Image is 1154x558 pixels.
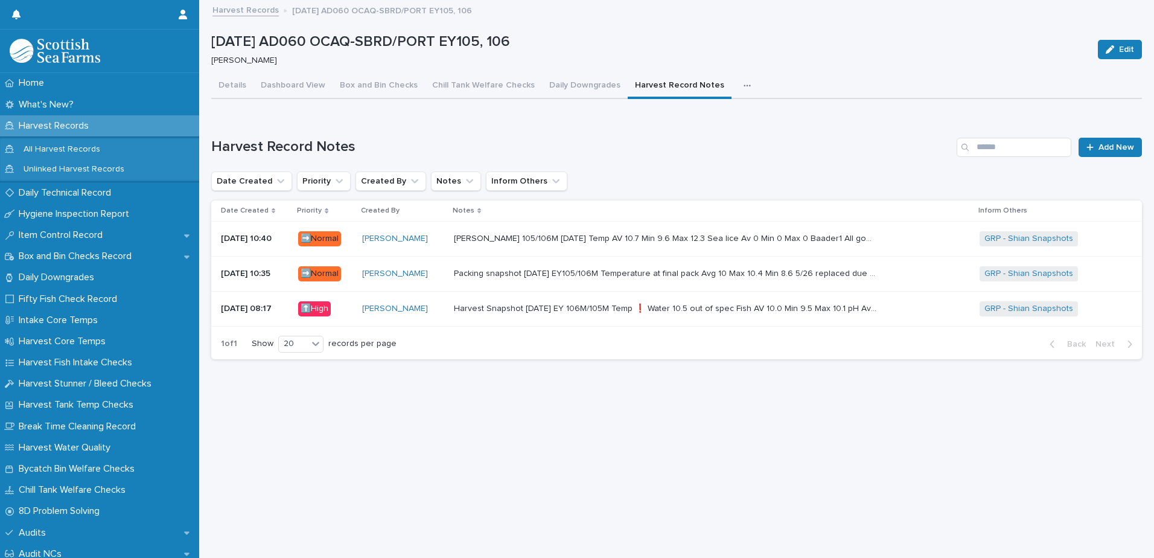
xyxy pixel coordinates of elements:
[14,442,120,454] p: Harvest Water Quality
[542,74,628,99] button: Daily Downgrades
[333,74,425,99] button: Box and Bin Checks
[14,208,139,220] p: Hygiene Inspection Report
[297,172,351,191] button: Priority
[221,234,288,244] p: [DATE] 10:40
[14,251,141,262] p: Box and Bin Checks Record
[362,269,428,279] a: [PERSON_NAME]
[1091,339,1142,350] button: Next
[14,505,109,517] p: 8D Problem Solving
[14,229,112,241] p: Item Control Record
[454,231,879,244] p: Gutting EY 105/106M 18.08.2025 Temp AV 10.7 Min 9.6 Max 12.3 Sea lice Av 0 Min 0 Max 0 Baader1 Al...
[14,399,143,411] p: Harvest Tank Temp Checks
[211,329,247,359] p: 1 of 1
[361,204,400,217] p: Created By
[1119,45,1134,54] span: Edit
[1060,340,1086,348] span: Back
[14,336,115,347] p: Harvest Core Temps
[14,77,54,89] p: Home
[211,56,1083,66] p: [PERSON_NAME]
[14,187,121,199] p: Daily Technical Record
[221,204,269,217] p: Date Created
[14,293,127,305] p: Fifty Fish Check Record
[453,204,474,217] p: Notes
[984,234,1073,244] a: GRP - Shian Snapshots
[14,144,110,155] p: All Harvest Records
[454,266,879,279] p: Packing snapshot 18.08.2025 EY105/106M Temperature at final pack Avg 10 Max 10.4 Min 8.6 5/26 rep...
[14,378,161,390] p: Harvest Stunner / Bleed Checks
[984,304,1073,314] a: GRP - Shian Snapshots
[362,234,428,244] a: [PERSON_NAME]
[486,172,567,191] button: Inform Others
[425,74,542,99] button: Chill Tank Welfare Checks
[1098,143,1134,152] span: Add New
[211,74,253,99] button: Details
[14,99,83,111] p: What's New?
[14,120,98,132] p: Harvest Records
[628,74,732,99] button: Harvest Record Notes
[978,204,1027,217] p: Inform Others
[454,301,879,314] p: Harvest Snapshot 18.08.2025 EY 106M/105M Temp ❗ Water 10.5 out of spec Fish AV 10.0 Min 9.5 Max 1...
[221,304,288,314] p: [DATE] 08:17
[1079,138,1142,157] a: Add New
[211,172,292,191] button: Date Created
[1095,340,1122,348] span: Next
[328,339,397,349] p: records per page
[298,301,331,316] div: ⬆️High
[14,272,104,283] p: Daily Downgrades
[957,138,1071,157] input: Search
[431,172,481,191] button: Notes
[984,269,1073,279] a: GRP - Shian Snapshots
[221,269,288,279] p: [DATE] 10:35
[211,222,1142,257] tr: [DATE] 10:40➡️Normal[PERSON_NAME] [PERSON_NAME] 105/106M [DATE] Temp AV 10.7 Min 9.6 Max 12.3 Sea...
[1040,339,1091,350] button: Back
[211,291,1142,326] tr: [DATE] 08:17⬆️High[PERSON_NAME] Harvest Snapshot [DATE] EY 106M/105M Temp ❗ Water 10.5 out of spe...
[14,315,107,326] p: Intake Core Temps
[14,463,144,475] p: Bycatch Bin Welfare Checks
[212,2,279,16] a: Harvest Records
[14,527,56,539] p: Audits
[298,231,341,246] div: ➡️Normal
[362,304,428,314] a: [PERSON_NAME]
[297,204,322,217] p: Priority
[14,357,142,368] p: Harvest Fish Intake Checks
[279,338,308,350] div: 20
[14,484,135,496] p: Chill Tank Welfare Checks
[298,266,341,281] div: ➡️Normal
[211,138,952,156] h1: Harvest Record Notes
[10,39,100,63] img: mMrefqRFQpe26GRNOUkG
[14,164,134,175] p: Unlinked Harvest Records
[355,172,426,191] button: Created By
[292,3,472,16] p: [DATE] AD060 OCAQ-SBRD/PORT EY105, 106
[14,421,145,432] p: Break Time Cleaning Record
[211,256,1142,291] tr: [DATE] 10:35➡️Normal[PERSON_NAME] Packing snapshot [DATE] EY105/106M Temperature at final pack Av...
[252,339,273,349] p: Show
[253,74,333,99] button: Dashboard View
[211,33,1088,51] p: [DATE] AD060 OCAQ-SBRD/PORT EY105, 106
[1098,40,1142,59] button: Edit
